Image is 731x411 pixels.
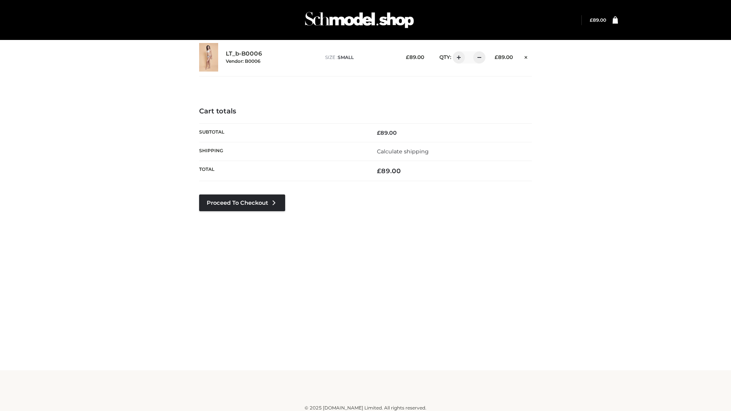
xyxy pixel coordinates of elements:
span: £ [377,167,381,175]
span: £ [590,17,593,23]
span: £ [406,54,409,60]
bdi: 89.00 [377,129,397,136]
span: £ [377,129,380,136]
a: Proceed to Checkout [199,194,285,211]
div: QTY: [432,51,483,64]
a: LT_b-B0006 [226,50,262,57]
span: SMALL [338,54,354,60]
p: size : [325,54,394,61]
th: Total [199,161,365,181]
span: £ [495,54,498,60]
a: Calculate shipping [377,148,429,155]
th: Subtotal [199,123,365,142]
img: Schmodel Admin 964 [302,5,417,35]
bdi: 89.00 [495,54,513,60]
img: LT_b-B0006 - SMALL [199,43,218,72]
small: Vendor: B0006 [226,58,260,64]
th: Shipping [199,142,365,161]
a: Remove this item [520,51,532,61]
bdi: 89.00 [406,54,424,60]
bdi: 89.00 [377,167,401,175]
h4: Cart totals [199,107,532,116]
bdi: 89.00 [590,17,606,23]
a: £89.00 [590,17,606,23]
